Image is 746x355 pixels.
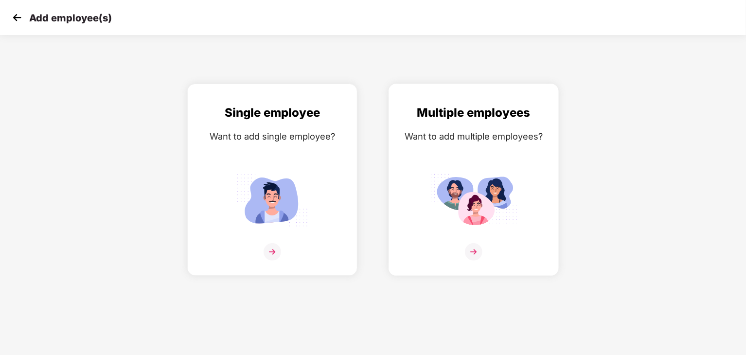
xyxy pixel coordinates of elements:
[465,243,482,261] img: svg+xml;base64,PHN2ZyB4bWxucz0iaHR0cDovL3d3dy53My5vcmcvMjAwMC9zdmciIHdpZHRoPSIzNiIgaGVpZ2h0PSIzNi...
[29,12,112,24] p: Add employee(s)
[229,170,316,231] img: svg+xml;base64,PHN2ZyB4bWxucz0iaHR0cDovL3d3dy53My5vcmcvMjAwMC9zdmciIGlkPSJTaW5nbGVfZW1wbG95ZWUiIH...
[197,104,347,122] div: Single employee
[10,10,24,25] img: svg+xml;base64,PHN2ZyB4bWxucz0iaHR0cDovL3d3dy53My5vcmcvMjAwMC9zdmciIHdpZHRoPSIzMCIgaGVpZ2h0PSIzMC...
[399,104,549,122] div: Multiple employees
[430,170,517,231] img: svg+xml;base64,PHN2ZyB4bWxucz0iaHR0cDovL3d3dy53My5vcmcvMjAwMC9zdmciIGlkPSJNdWx0aXBsZV9lbXBsb3llZS...
[399,129,549,143] div: Want to add multiple employees?
[197,129,347,143] div: Want to add single employee?
[264,243,281,261] img: svg+xml;base64,PHN2ZyB4bWxucz0iaHR0cDovL3d3dy53My5vcmcvMjAwMC9zdmciIHdpZHRoPSIzNiIgaGVpZ2h0PSIzNi...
